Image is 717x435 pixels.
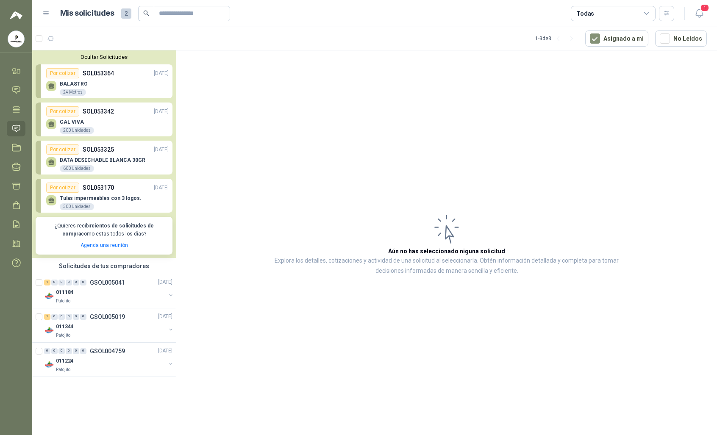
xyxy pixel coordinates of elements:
p: [DATE] [158,313,172,321]
div: 0 [58,348,65,354]
div: 1 [44,280,50,285]
a: Por cotizarSOL053342[DATE] CAL VIVA200 Unidades [36,103,172,136]
img: Company Logo [8,31,24,47]
div: 0 [73,314,79,320]
p: SOL053342 [83,107,114,116]
div: 24 Metros [60,89,86,96]
a: 1 0 0 0 0 0 GSOL005041[DATE] Company Logo011184Patojito [44,277,174,305]
p: CAL VIVA [60,119,94,125]
span: 1 [700,4,709,12]
span: search [143,10,149,16]
p: [DATE] [158,278,172,286]
p: ¿Quieres recibir como estas todos los días? [41,222,167,238]
p: 011224 [56,357,73,365]
p: [DATE] [154,184,169,192]
div: Todas [576,9,594,18]
div: 0 [73,348,79,354]
p: BATA DESECHABLE BLANCA 30GR [60,157,145,163]
p: Patojito [56,332,70,339]
p: SOL053325 [83,145,114,154]
img: Company Logo [44,325,54,335]
div: 300 Unidades [60,203,94,210]
div: 1 [44,314,50,320]
p: GSOL004759 [90,348,125,354]
img: Logo peakr [10,10,22,20]
div: 0 [44,348,50,354]
p: GSOL005041 [90,280,125,285]
a: 1 0 0 0 0 0 GSOL005019[DATE] Company Logo011344Patojito [44,312,174,339]
div: 0 [73,280,79,285]
div: 600 Unidades [60,165,94,172]
p: Tulas impermeables con 3 logos. [60,195,142,201]
div: 0 [80,348,86,354]
p: SOL053364 [83,69,114,78]
a: 0 0 0 0 0 0 GSOL004759[DATE] Company Logo011224Patojito [44,346,174,373]
div: 0 [51,314,58,320]
div: 0 [51,280,58,285]
div: Por cotizar [46,183,79,193]
div: Por cotizar [46,144,79,155]
button: 1 [692,6,707,21]
button: Ocultar Solicitudes [36,54,172,60]
div: 0 [58,280,65,285]
p: [DATE] [154,108,169,116]
a: Por cotizarSOL053364[DATE] BALASTRO24 Metros [36,64,172,98]
p: [DATE] [154,69,169,78]
p: [DATE] [154,146,169,154]
p: SOL053170 [83,183,114,192]
div: 1 - 3 de 3 [535,32,578,45]
p: BALASTRO [60,81,88,87]
img: Company Logo [44,291,54,301]
div: Por cotizar [46,106,79,116]
h3: Aún no has seleccionado niguna solicitud [388,247,505,256]
div: Por cotizar [46,68,79,78]
p: Patojito [56,298,70,305]
button: No Leídos [655,30,707,47]
button: Asignado a mi [585,30,648,47]
div: 0 [80,314,86,320]
span: 2 [121,8,131,19]
p: GSOL005019 [90,314,125,320]
p: 011184 [56,288,73,296]
b: cientos de solicitudes de compra [62,223,154,237]
p: Explora los detalles, cotizaciones y actividad de una solicitud al seleccionarla. Obtén informaci... [261,256,632,276]
h1: Mis solicitudes [60,7,114,19]
a: Por cotizarSOL053325[DATE] BATA DESECHABLE BLANCA 30GR600 Unidades [36,141,172,175]
div: 0 [58,314,65,320]
p: [DATE] [158,347,172,355]
div: 0 [80,280,86,285]
p: Patojito [56,366,70,373]
div: 0 [51,348,58,354]
div: 200 Unidades [60,127,94,134]
a: Agenda una reunión [81,242,128,248]
div: Ocultar SolicitudesPor cotizarSOL053364[DATE] BALASTRO24 MetrosPor cotizarSOL053342[DATE] CAL VIV... [32,50,176,258]
div: 0 [66,348,72,354]
div: 0 [66,280,72,285]
a: Por cotizarSOL053170[DATE] Tulas impermeables con 3 logos.300 Unidades [36,179,172,213]
div: Solicitudes de tus compradores [32,258,176,274]
p: 011344 [56,323,73,331]
img: Company Logo [44,360,54,370]
div: 0 [66,314,72,320]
